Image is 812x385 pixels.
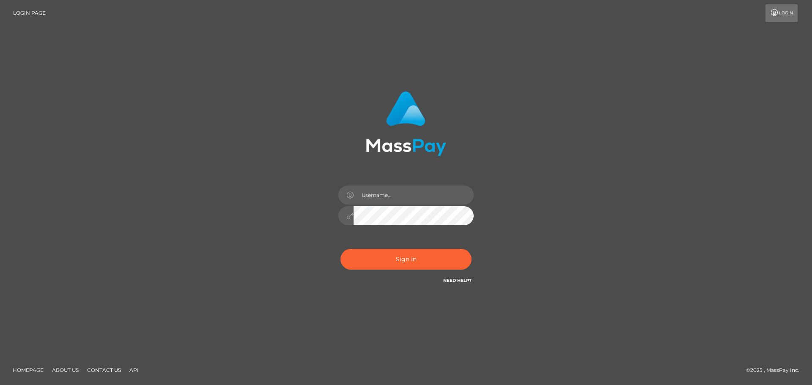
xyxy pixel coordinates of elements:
a: Homepage [9,363,47,377]
input: Username... [354,186,474,205]
a: Login [765,4,798,22]
a: About Us [49,363,82,377]
a: Contact Us [84,363,124,377]
a: Login Page [13,4,46,22]
button: Sign in [340,249,472,270]
div: © 2025 , MassPay Inc. [746,366,806,375]
img: MassPay Login [366,91,446,156]
a: API [126,363,142,377]
a: Need Help? [443,278,472,283]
